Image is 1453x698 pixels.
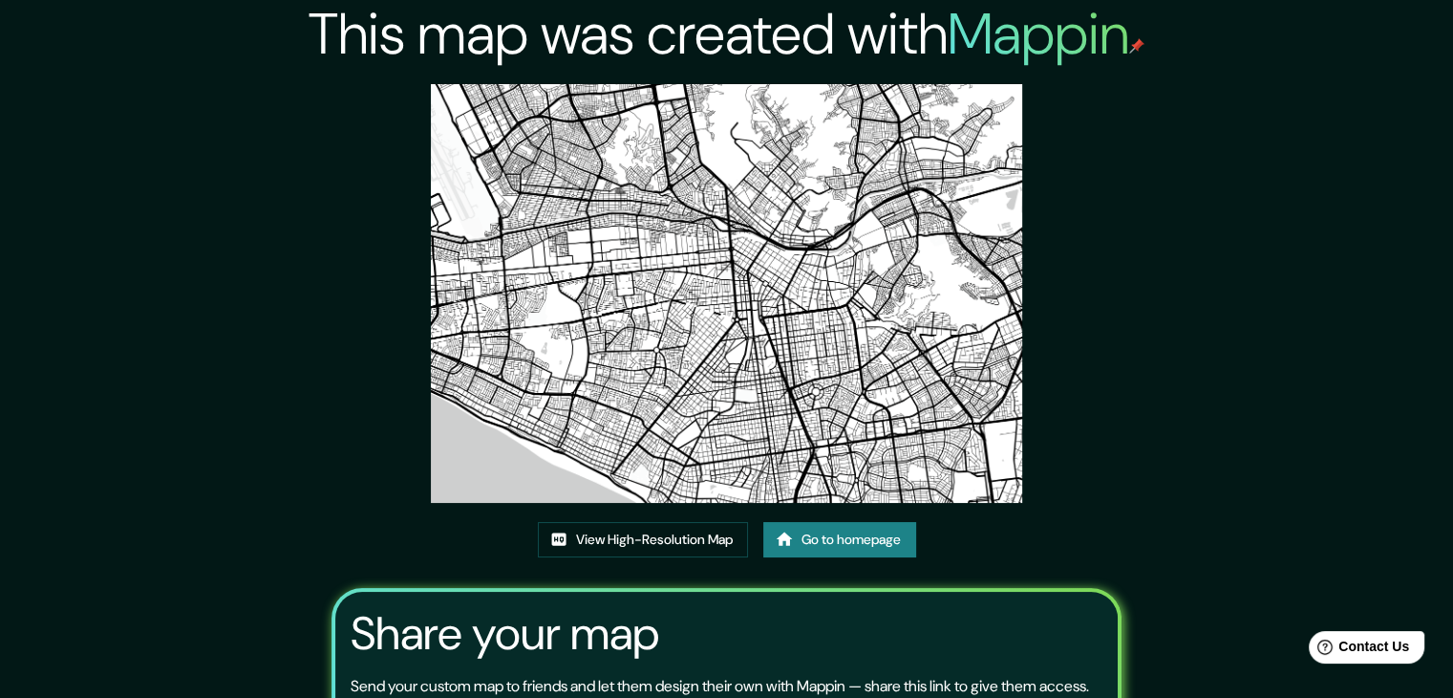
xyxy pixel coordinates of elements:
[1129,38,1144,54] img: mappin-pin
[538,522,748,557] a: View High-Resolution Map
[1283,623,1432,677] iframe: Help widget launcher
[431,84,1022,503] img: created-map
[351,675,1089,698] p: Send your custom map to friends and let them design their own with Mappin — share this link to gi...
[351,607,659,661] h3: Share your map
[763,522,916,557] a: Go to homepage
